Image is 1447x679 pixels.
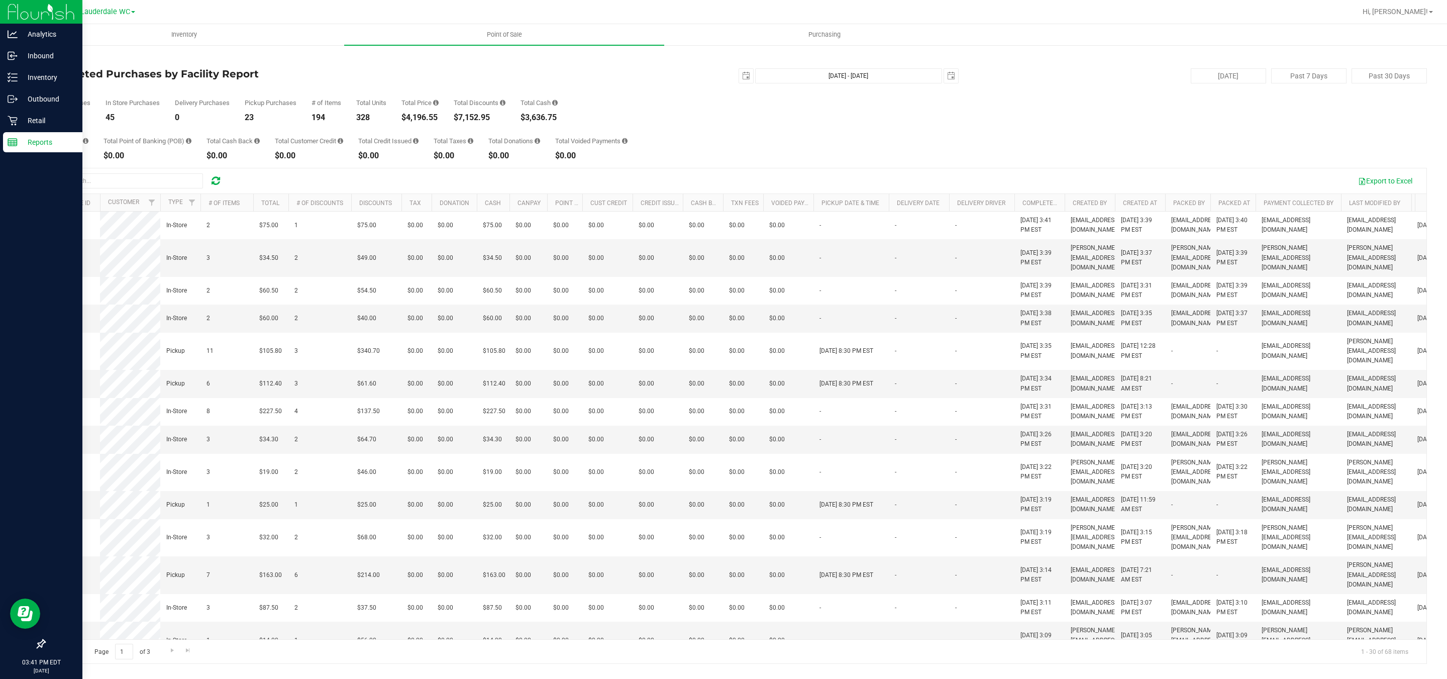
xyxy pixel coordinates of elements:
[955,221,957,230] span: -
[206,407,210,416] span: 8
[356,100,386,106] div: Total Units
[407,253,423,263] span: $0.00
[553,435,569,444] span: $0.00
[769,286,785,296] span: $0.00
[553,221,569,230] span: $0.00
[184,194,200,211] a: Filter
[407,314,423,323] span: $0.00
[664,24,984,45] a: Purchasing
[206,221,210,230] span: 2
[535,138,540,144] i: Sum of all round-up-to-next-dollar total price adjustments for all purchases in the date range.
[957,200,1005,207] a: Delivery Driver
[515,253,531,263] span: $0.00
[1071,430,1119,449] span: [EMAIL_ADDRESS][DOMAIN_NAME]
[357,253,376,263] span: $49.00
[769,407,785,416] span: $0.00
[1264,200,1333,207] a: Payment Collected By
[1347,337,1405,366] span: [PERSON_NAME][EMAIL_ADDRESS][DOMAIN_NAME]
[259,253,278,263] span: $34.50
[1071,281,1119,300] span: [EMAIL_ADDRESS][DOMAIN_NAME]
[639,314,654,323] span: $0.00
[357,221,376,230] span: $75.00
[689,314,704,323] span: $0.00
[590,200,627,207] a: Cust Credit
[819,379,873,389] span: [DATE] 8:30 PM EST
[1073,200,1107,207] a: Created By
[689,286,704,296] span: $0.00
[454,114,505,122] div: $7,152.95
[294,253,298,263] span: 2
[83,138,88,144] i: Sum of the successful, non-voided CanPay payment transactions for all purchases in the date range.
[521,100,558,106] div: Total Cash
[1216,309,1250,328] span: [DATE] 3:37 PM EST
[175,114,230,122] div: 0
[1216,281,1250,300] span: [DATE] 3:39 PM EST
[168,199,183,206] a: Type
[1347,309,1405,328] span: [EMAIL_ADDRESS][DOMAIN_NAME]
[689,346,704,356] span: $0.00
[1262,281,1335,300] span: [EMAIL_ADDRESS][DOMAIN_NAME]
[106,114,160,122] div: 45
[1071,309,1119,328] span: [EMAIL_ADDRESS][DOMAIN_NAME]
[639,221,654,230] span: $0.00
[44,68,505,79] h4: Completed Purchases by Facility Report
[181,644,195,657] a: Go to the last page
[488,138,540,144] div: Total Donations
[515,346,531,356] span: $0.00
[1121,430,1159,449] span: [DATE] 3:20 PM EST
[819,253,821,263] span: -
[434,138,473,144] div: Total Taxes
[1171,309,1220,328] span: [EMAIL_ADDRESS][DOMAIN_NAME]
[254,138,260,144] i: Sum of the cash-back amounts from rounded-up electronic payments for all purchases in the date ra...
[1352,172,1419,189] button: Export to Excel
[24,24,344,45] a: Inventory
[206,152,260,160] div: $0.00
[175,100,230,106] div: Delivery Purchases
[483,346,505,356] span: $105.80
[553,286,569,296] span: $0.00
[166,346,185,356] span: Pickup
[1352,68,1427,83] button: Past 30 Days
[166,379,185,389] span: Pickup
[1173,200,1205,207] a: Packed By
[552,100,558,106] i: Sum of the successful, non-voided cash payment transactions for all purchases in the date range. ...
[407,221,423,230] span: $0.00
[769,379,785,389] span: $0.00
[729,314,745,323] span: $0.00
[515,379,531,389] span: $0.00
[622,138,628,144] i: Sum of all voided payment transaction amounts, excluding tips and transaction fees, for all purch...
[729,253,745,263] span: $0.00
[769,253,785,263] span: $0.00
[1121,402,1159,421] span: [DATE] 3:13 PM EST
[729,407,745,416] span: $0.00
[1121,248,1159,267] span: [DATE] 3:37 PM EST
[407,346,423,356] span: $0.00
[1171,430,1220,449] span: [EMAIL_ADDRESS][DOMAIN_NAME]
[294,286,298,296] span: 2
[731,200,759,207] a: Txn Fees
[259,314,278,323] span: $60.00
[1020,374,1059,393] span: [DATE] 3:34 PM EST
[468,138,473,144] i: Sum of the total taxes for all purchases in the date range.
[955,346,957,356] span: -
[1171,281,1220,300] span: [EMAIL_ADDRESS][DOMAIN_NAME]
[70,8,130,16] span: Ft. Lauderdale WC
[18,115,78,127] p: Retail
[245,114,296,122] div: 23
[294,407,298,416] span: 4
[483,253,502,263] span: $34.50
[1191,68,1266,83] button: [DATE]
[1216,430,1250,449] span: [DATE] 3:26 PM EST
[483,314,502,323] span: $60.00
[729,346,745,356] span: $0.00
[407,379,423,389] span: $0.00
[555,200,627,207] a: Point of Banking (POB)
[438,379,453,389] span: $0.00
[689,253,704,263] span: $0.00
[10,599,40,629] iframe: Resource center
[106,100,160,106] div: In Store Purchases
[401,114,439,122] div: $4,196.55
[52,173,203,188] input: Search...
[1271,68,1347,83] button: Past 7 Days
[771,200,821,207] a: Voided Payment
